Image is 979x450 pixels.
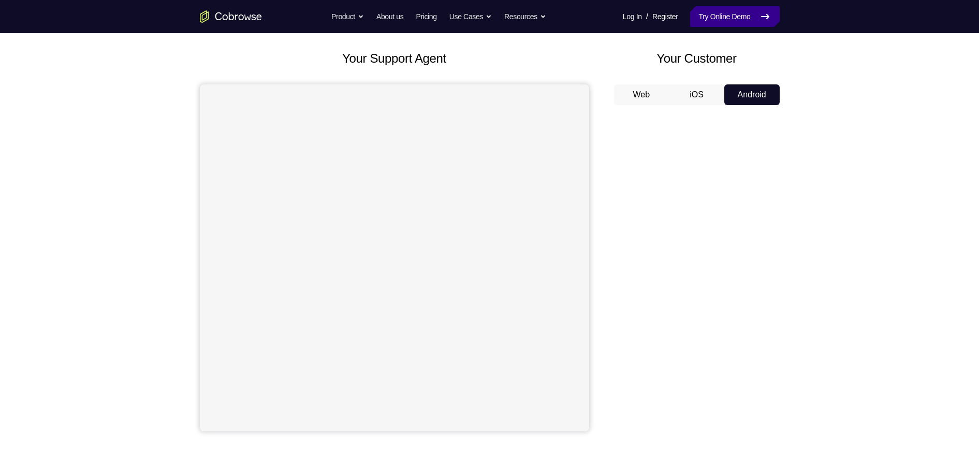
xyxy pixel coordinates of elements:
[200,84,589,431] iframe: Agent
[614,84,669,105] button: Web
[614,49,780,68] h2: Your Customer
[504,6,546,27] button: Resources
[416,6,436,27] a: Pricing
[331,6,364,27] button: Product
[646,10,648,23] span: /
[449,6,492,27] button: Use Cases
[669,84,724,105] button: iOS
[652,6,678,27] a: Register
[724,84,780,105] button: Android
[200,10,262,23] a: Go to the home page
[623,6,642,27] a: Log In
[376,6,403,27] a: About us
[200,49,589,68] h2: Your Support Agent
[690,6,779,27] a: Try Online Demo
